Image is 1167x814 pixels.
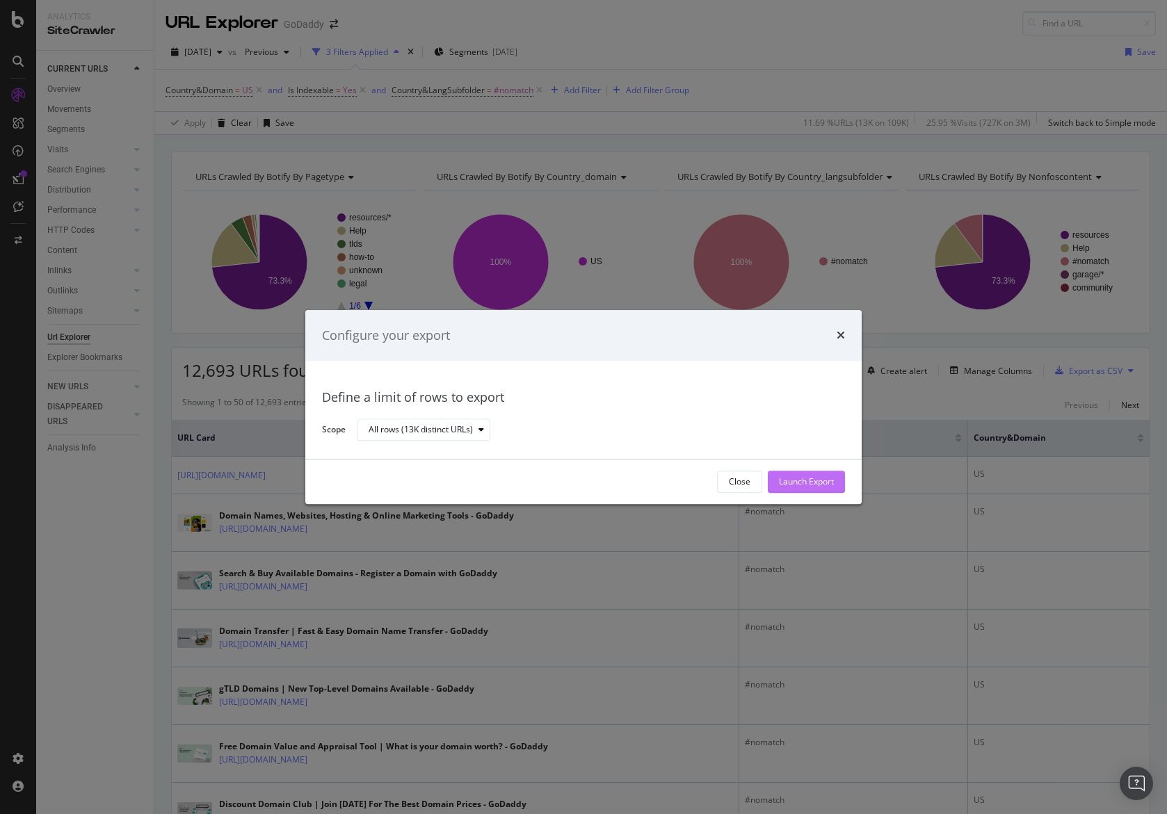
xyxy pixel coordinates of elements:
[837,327,845,345] div: times
[322,389,845,407] div: Define a limit of rows to export
[322,327,450,345] div: Configure your export
[305,310,862,504] div: modal
[768,471,845,493] button: Launch Export
[729,476,750,488] div: Close
[717,471,762,493] button: Close
[369,426,473,434] div: All rows (13K distinct URLs)
[322,423,346,439] label: Scope
[779,476,834,488] div: Launch Export
[1120,767,1153,800] div: Open Intercom Messenger
[357,419,490,441] button: All rows (13K distinct URLs)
